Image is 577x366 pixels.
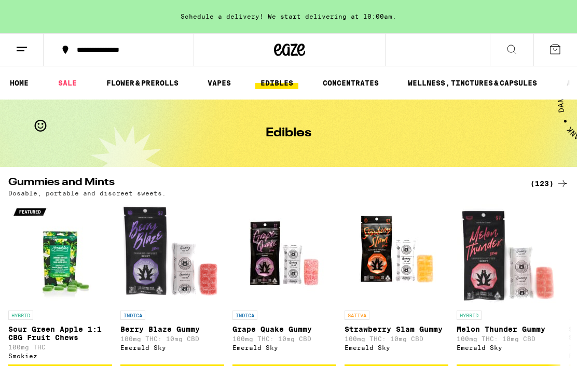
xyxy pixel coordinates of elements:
[457,325,560,333] p: Melon Thunder Gummy
[232,202,336,305] img: Emerald Sky - Grape Quake Gummy
[8,311,33,320] p: HYBRID
[120,344,224,351] div: Emerald Sky
[8,202,112,305] img: Smokiez - Sour Green Apple 1:1 CBG Fruit Chews
[120,325,224,333] p: Berry Blaze Gummy
[345,202,448,305] img: Emerald Sky - Strawberry Slam Gummy
[8,344,112,350] p: 100mg THC
[232,202,336,364] a: Open page for Grape Quake Gummy from Emerald Sky
[5,77,34,89] a: HOME
[8,325,112,342] p: Sour Green Apple 1:1 CBG Fruit Chews
[345,335,448,342] p: 100mg THC: 10mg CBD
[120,311,145,320] p: INDICA
[8,353,112,359] div: Smokiez
[232,344,336,351] div: Emerald Sky
[53,77,82,89] a: SALE
[457,344,560,351] div: Emerald Sky
[403,77,542,89] a: WELLNESS, TINCTURES & CAPSULES
[120,335,224,342] p: 100mg THC: 10mg CBD
[530,177,569,190] a: (123)
[345,344,448,351] div: Emerald Sky
[202,77,236,89] a: VAPES
[8,190,166,196] p: Dosable, portable and discreet sweets.
[255,77,298,89] a: EDIBLES
[318,77,384,89] a: CONCENTRATES
[8,202,112,364] a: Open page for Sour Green Apple 1:1 CBG Fruit Chews from Smokiez
[232,311,257,320] p: INDICA
[457,311,482,320] p: HYBRID
[232,325,336,333] p: Grape Quake Gummy
[457,202,560,364] a: Open page for Melon Thunder Gummy from Emerald Sky
[345,325,448,333] p: Strawberry Slam Gummy
[345,311,369,320] p: SATIVA
[120,202,224,364] a: Open page for Berry Blaze Gummy from Emerald Sky
[8,177,518,190] h2: Gummies and Mints
[457,335,560,342] p: 100mg THC: 10mg CBD
[232,335,336,342] p: 100mg THC: 10mg CBD
[457,202,560,305] img: Emerald Sky - Melon Thunder Gummy
[266,127,311,139] h1: Edibles
[345,202,448,364] a: Open page for Strawberry Slam Gummy from Emerald Sky
[101,77,184,89] a: FLOWER & PREROLLS
[120,202,224,305] img: Emerald Sky - Berry Blaze Gummy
